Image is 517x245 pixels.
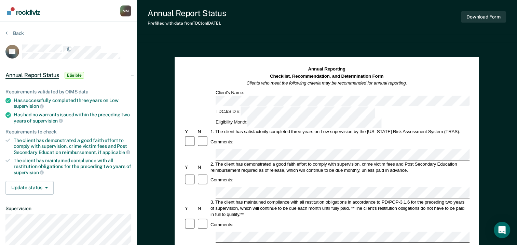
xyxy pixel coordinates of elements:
div: 3. The client has maintained compliance with all restitution obligations in accordance to PD/POP-... [209,199,470,217]
dt: Supervision [5,206,131,211]
div: N [197,129,209,135]
div: Comments: [209,177,234,183]
div: N [197,205,209,211]
strong: Annual Reporting [308,67,345,72]
span: supervision [14,170,44,175]
div: Y [184,164,196,170]
div: M M [120,5,131,16]
div: Comments: [209,221,234,228]
div: Eligibility Month: [215,117,383,128]
div: 1. The client has satisfactorily completed three years on Low supervision by the [US_STATE] Risk ... [209,129,470,135]
div: N [197,164,209,170]
button: Back [5,30,24,36]
div: TDCJ/SID #: [215,107,376,117]
div: Y [184,205,196,211]
div: Comments: [209,139,234,145]
div: Y [184,129,196,135]
div: Annual Report Status [148,8,226,18]
button: Profile dropdown button [120,5,131,16]
div: 2. The client has demonstrated a good faith effort to comply with supervision, crime victim fees ... [209,161,470,173]
span: supervision [14,103,44,109]
div: The client has demonstrated a good faith effort to comply with supervision, crime victim fees and... [14,138,131,155]
span: Eligible [65,72,84,79]
button: Download Form [461,11,506,23]
div: Prefilled with data from TDCJ on [DATE] . [148,21,226,26]
div: The client has maintained compliance with all restitution obligations for the preceding two years of [14,158,131,175]
div: Has successfully completed three years on Low [14,98,131,109]
em: Clients who meet the following criteria may be recommended for annual reporting. [247,80,407,86]
div: Has had no warrants issued within the preceding two years of [14,112,131,124]
button: Update status [5,181,54,195]
img: Recidiviz [7,7,40,15]
strong: Checklist, Recommendation, and Determination Form [270,74,383,79]
span: Annual Report Status [5,72,59,79]
div: Requirements validated by OIMS data [5,89,131,95]
span: supervision [33,118,63,124]
div: Requirements to check [5,129,131,135]
div: Open Intercom Messenger [494,222,510,238]
span: applicable [103,150,130,155]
